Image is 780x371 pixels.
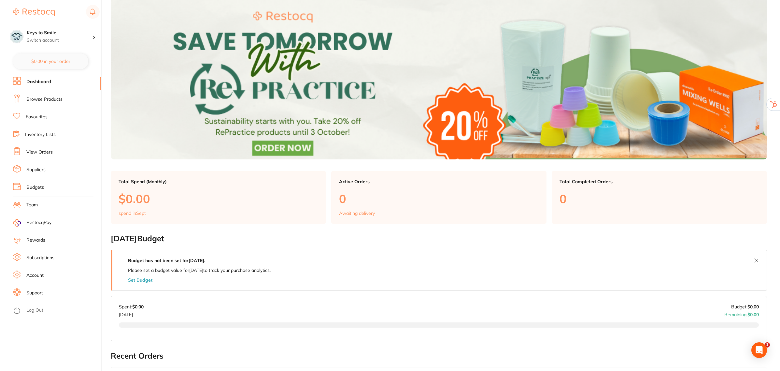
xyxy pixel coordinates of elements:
p: spend in Sept [119,211,146,216]
a: Budgets [26,184,44,191]
a: Inventory Lists [25,131,56,138]
button: Log Out [13,305,99,316]
strong: $0.00 [747,312,759,318]
strong: $0.00 [132,304,144,310]
img: RestocqPay [13,219,21,227]
button: Set Budget [128,277,152,283]
a: Suppliers [26,167,46,173]
p: Awaiting delivery [339,211,375,216]
p: Remaining: [724,309,759,317]
span: 1 [765,342,770,348]
p: Please set a budget value for [DATE] to track your purchase analytics. [128,268,271,273]
a: Subscriptions [26,255,54,261]
a: Favourites [26,114,48,120]
a: Total Completed Orders0 [552,171,767,224]
a: View Orders [26,149,53,156]
span: RestocqPay [26,219,51,226]
h2: Recent Orders [111,351,767,361]
strong: Budget has not been set for [DATE] . [128,258,205,263]
a: Browse Products [26,96,63,103]
a: RestocqPay [13,219,51,227]
p: [DATE] [119,309,144,317]
img: Keys to Smile [10,30,23,43]
a: Total Spend (Monthly)$0.00spend inSept [111,171,326,224]
img: Restocq Logo [13,8,55,16]
a: Active Orders0Awaiting delivery [331,171,546,224]
a: Account [26,272,44,279]
a: Support [26,290,43,296]
p: Active Orders [339,179,539,184]
p: Budget: [731,304,759,309]
a: Rewards [26,237,45,244]
p: Spent: [119,304,144,309]
p: Total Spend (Monthly) [119,179,318,184]
strong: $0.00 [747,304,759,310]
h4: Keys to Smile [27,30,92,36]
h2: [DATE] Budget [111,234,767,243]
p: Total Completed Orders [560,179,759,184]
p: 0 [560,192,759,205]
p: Switch account [27,37,92,44]
button: $0.00 in your order [13,53,88,69]
a: Team [26,202,38,208]
a: Restocq Logo [13,5,55,20]
a: Log Out [26,307,43,314]
div: Open Intercom Messenger [751,342,767,358]
a: Dashboard [26,79,51,85]
p: $0.00 [119,192,318,205]
p: 0 [339,192,539,205]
